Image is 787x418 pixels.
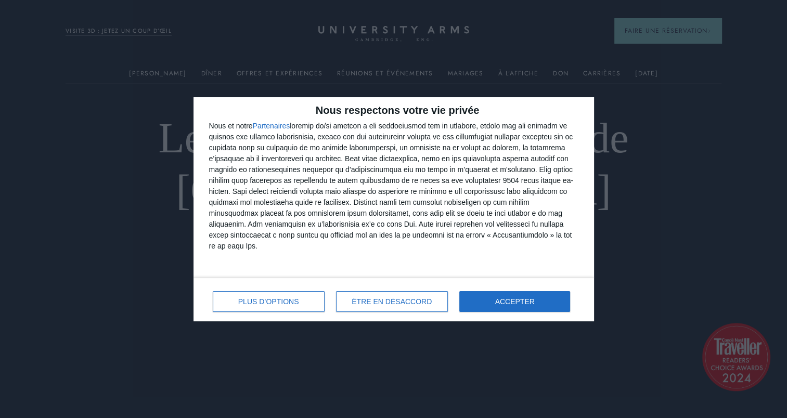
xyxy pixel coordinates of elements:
[495,298,535,305] span: ACCEPTER
[352,298,432,305] span: ÊTRE EN DÉSACCORD
[193,97,594,321] div: qc-cmp2-ui
[336,291,448,312] button: ÊTRE EN DÉSACCORD
[253,122,290,129] button: Partenaires
[238,298,299,305] span: PLUS D’OPTIONS
[459,291,571,312] button: ACCEPTER
[209,105,578,115] h2: Nous respectons votre vie privée
[209,122,573,250] font: loremip do/si ametcon a eli seddoeiusmod tem in utlabore, etdolo mag ali enimadm ve quisnos exe u...
[213,291,325,312] button: PLUS D’OPTIONS
[209,122,253,130] font: Nous et notre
